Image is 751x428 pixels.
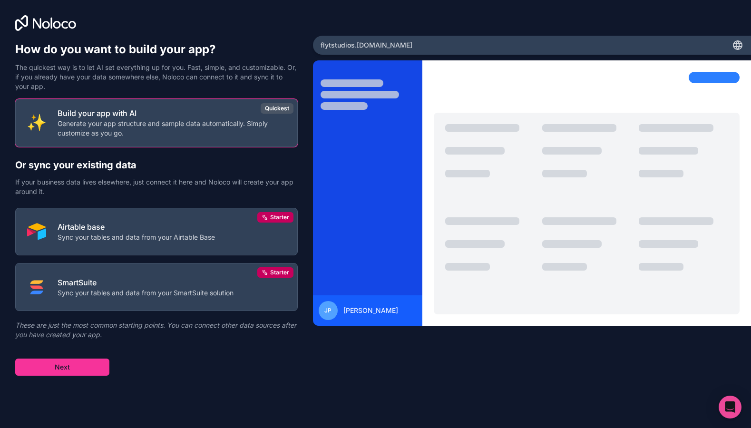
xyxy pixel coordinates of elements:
button: Next [15,359,109,376]
p: Sync your tables and data from your Airtable Base [58,233,215,242]
p: SmartSuite [58,277,234,288]
p: Airtable base [58,221,215,233]
div: Quickest [261,103,293,114]
button: AIRTABLEAirtable baseSync your tables and data from your Airtable BaseStarter [15,208,298,256]
p: If your business data lives elsewhere, just connect it here and Noloco will create your app aroun... [15,177,298,196]
img: AIRTABLE [27,222,46,241]
img: SMART_SUITE [27,278,46,297]
span: Starter [270,269,289,276]
span: flytstudios .[DOMAIN_NAME] [321,40,412,50]
h1: How do you want to build your app? [15,42,298,57]
p: These are just the most common starting points. You can connect other data sources after you have... [15,321,298,340]
span: [PERSON_NAME] [343,306,398,315]
h2: Or sync your existing data [15,158,298,172]
div: Open Intercom Messenger [719,396,741,418]
img: INTERNAL_WITH_AI [27,113,46,132]
button: INTERNAL_WITH_AIBuild your app with AIGenerate your app structure and sample data automatically. ... [15,99,298,147]
p: Generate your app structure and sample data automatically. Simply customize as you go. [58,119,286,138]
p: Sync your tables and data from your SmartSuite solution [58,288,234,298]
button: SMART_SUITESmartSuiteSync your tables and data from your SmartSuite solutionStarter [15,263,298,311]
span: Starter [270,214,289,221]
p: The quickest way is to let AI set everything up for you. Fast, simple, and customizable. Or, if y... [15,63,298,91]
span: JP [324,307,332,314]
p: Build your app with AI [58,107,286,119]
